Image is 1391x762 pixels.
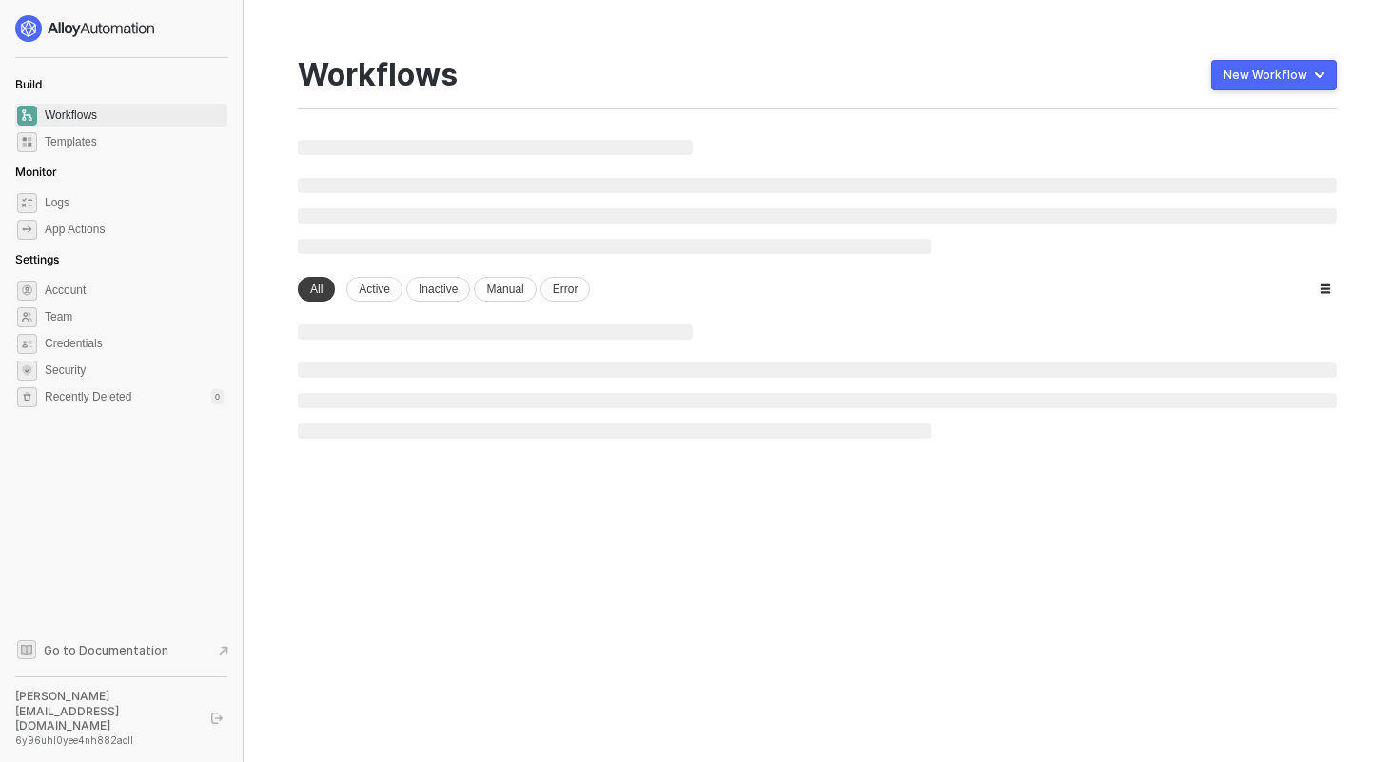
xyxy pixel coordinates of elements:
span: Build [15,77,42,91]
div: Workflows [298,57,458,93]
span: Workflows [45,104,224,127]
span: icon-logs [17,193,37,213]
div: Inactive [406,277,470,302]
div: Manual [474,277,536,302]
a: logo [15,15,227,42]
span: Credentials [45,332,224,355]
a: Knowledge Base [15,638,228,661]
span: settings [17,387,37,407]
span: icon-app-actions [17,220,37,240]
span: marketplace [17,132,37,152]
span: Go to Documentation [44,642,168,658]
span: Settings [15,252,59,266]
div: 6y96uhl0yee4nh882aoll [15,733,194,747]
div: Active [346,277,402,302]
span: Logs [45,191,224,214]
span: Templates [45,130,224,153]
span: Account [45,279,224,302]
div: New Workflow [1224,68,1307,83]
span: Security [45,359,224,381]
div: [PERSON_NAME][EMAIL_ADDRESS][DOMAIN_NAME] [15,689,194,733]
span: settings [17,281,37,301]
span: logout [211,713,223,724]
div: All [298,277,335,302]
span: Recently Deleted [45,389,131,405]
span: Team [45,305,224,328]
span: dashboard [17,106,37,126]
span: document-arrow [214,641,233,660]
span: team [17,307,37,327]
div: App Actions [45,222,105,238]
span: documentation [17,640,36,659]
img: logo [15,15,156,42]
button: New Workflow [1211,60,1337,90]
div: Error [540,277,591,302]
span: Monitor [15,165,57,179]
div: 0 [211,389,224,404]
span: security [17,361,37,381]
span: credentials [17,334,37,354]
